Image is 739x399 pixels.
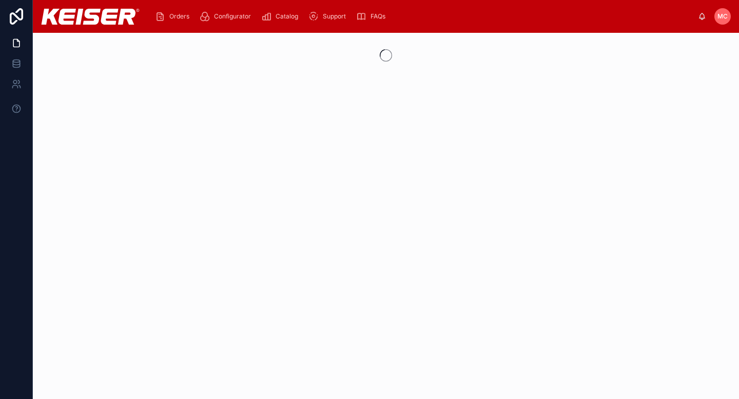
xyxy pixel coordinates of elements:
[197,7,258,26] a: Configurator
[152,7,197,26] a: Orders
[323,12,346,21] span: Support
[305,7,353,26] a: Support
[148,5,698,28] div: scrollable content
[258,7,305,26] a: Catalog
[717,12,728,21] span: MC
[41,9,140,25] img: App logo
[353,7,393,26] a: FAQs
[214,12,251,21] span: Configurator
[371,12,385,21] span: FAQs
[169,12,189,21] span: Orders
[276,12,298,21] span: Catalog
